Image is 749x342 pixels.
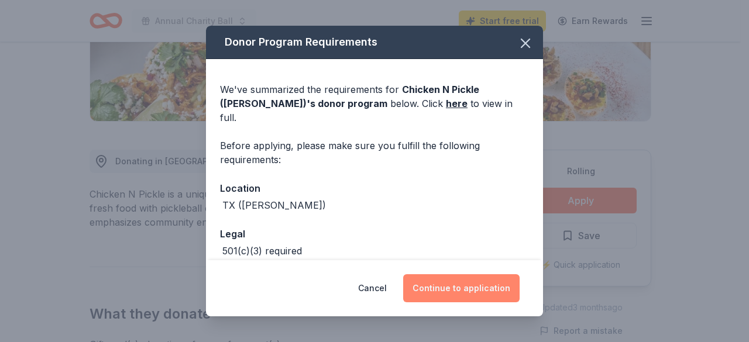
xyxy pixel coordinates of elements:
div: Before applying, please make sure you fulfill the following requirements: [220,139,529,167]
div: We've summarized the requirements for below. Click to view in full. [220,82,529,125]
div: Location [220,181,529,196]
div: 501(c)(3) required [222,244,302,258]
a: here [446,96,468,110]
div: Donor Program Requirements [206,26,543,59]
button: Continue to application [403,274,520,302]
div: TX ([PERSON_NAME]) [222,198,326,212]
div: Legal [220,226,529,241]
button: Cancel [358,274,387,302]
